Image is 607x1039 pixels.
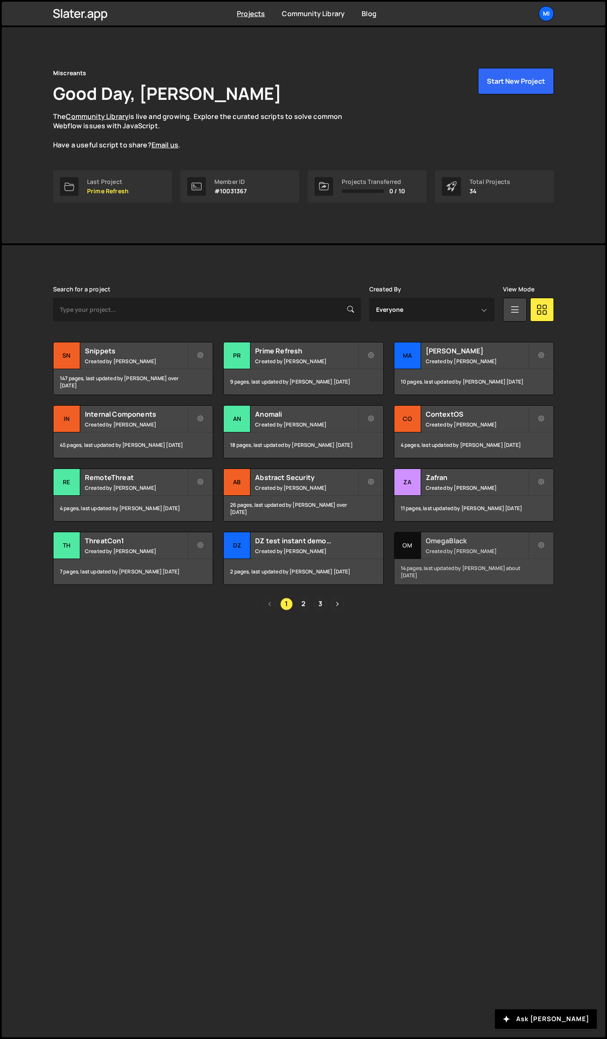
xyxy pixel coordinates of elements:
small: Created by [PERSON_NAME] [255,548,357,555]
a: Th ThreatCon1 Created by [PERSON_NAME] 7 pages, last updated by [PERSON_NAME] [DATE] [53,532,213,585]
a: Projects [237,9,265,18]
div: Ab [224,469,250,496]
div: DZ [224,532,250,559]
a: Co ContextOS Created by [PERSON_NAME] 4 pages, last updated by [PERSON_NAME] [DATE] [394,405,554,458]
div: 147 pages, last updated by [PERSON_NAME] over [DATE] [53,369,213,395]
a: Last Project Prime Refresh [53,170,172,203]
a: Blog [362,9,377,18]
div: Pr [224,342,250,369]
div: Ma [394,342,421,369]
h2: Snippets [85,346,187,356]
a: Page 2 [297,598,310,610]
small: Created by [PERSON_NAME] [426,548,528,555]
h2: Abstract Security [255,473,357,482]
h2: DZ test instant demo (delete later) [255,536,357,545]
div: 10 pages, last updated by [PERSON_NAME] [DATE] [394,369,554,395]
div: Th [53,532,80,559]
a: In Internal Components Created by [PERSON_NAME] 45 pages, last updated by [PERSON_NAME] [DATE] [53,405,213,458]
h2: Internal Components [85,409,187,419]
a: Sn Snippets Created by [PERSON_NAME] 147 pages, last updated by [PERSON_NAME] over [DATE] [53,342,213,395]
div: Miscreants [53,68,87,78]
a: Community Library [282,9,345,18]
p: The is live and growing. Explore the curated scripts to solve common Webflow issues with JavaScri... [53,112,359,150]
a: Mi [539,6,554,21]
label: Search for a project [53,286,110,293]
small: Created by [PERSON_NAME] [255,421,357,428]
h2: Anomali [255,409,357,419]
div: 4 pages, last updated by [PERSON_NAME] [DATE] [394,432,554,458]
h2: RemoteThreat [85,473,187,482]
h2: ContextOS [426,409,528,419]
div: Total Projects [469,178,510,185]
h1: Good Day, [PERSON_NAME] [53,82,281,105]
small: Created by [PERSON_NAME] [426,421,528,428]
div: Member ID [214,178,247,185]
span: 0 / 10 [389,188,405,195]
h2: ThreatCon1 [85,536,187,545]
a: Page 3 [314,598,327,610]
h2: [PERSON_NAME] [426,346,528,356]
button: Ask [PERSON_NAME] [495,1009,597,1029]
div: Sn [53,342,80,369]
small: Created by [PERSON_NAME] [255,484,357,491]
a: Re RemoteThreat Created by [PERSON_NAME] 4 pages, last updated by [PERSON_NAME] [DATE] [53,469,213,522]
div: In [53,406,80,432]
a: An Anomali Created by [PERSON_NAME] 18 pages, last updated by [PERSON_NAME] [DATE] [223,405,383,458]
div: Pagination [53,598,554,610]
div: Last Project [87,178,129,185]
a: Community Library [66,112,129,121]
div: 45 pages, last updated by [PERSON_NAME] [DATE] [53,432,213,458]
small: Created by [PERSON_NAME] [426,358,528,365]
h2: Prime Refresh [255,346,357,356]
div: 11 pages, last updated by [PERSON_NAME] [DATE] [394,496,554,521]
div: 18 pages, last updated by [PERSON_NAME] [DATE] [224,432,383,458]
a: Za Zafran Created by [PERSON_NAME] 11 pages, last updated by [PERSON_NAME] [DATE] [394,469,554,522]
div: Projects Transferred [342,178,405,185]
div: 7 pages, last updated by [PERSON_NAME] [DATE] [53,559,213,584]
div: 14 pages, last updated by [PERSON_NAME] about [DATE] [394,559,554,584]
small: Created by [PERSON_NAME] [85,358,187,365]
input: Type your project... [53,298,361,322]
div: Za [394,469,421,496]
a: Ma [PERSON_NAME] Created by [PERSON_NAME] 10 pages, last updated by [PERSON_NAME] [DATE] [394,342,554,395]
h2: Zafran [426,473,528,482]
a: Next page [331,598,344,610]
div: 2 pages, last updated by [PERSON_NAME] [DATE] [224,559,383,584]
button: Start New Project [478,68,554,94]
a: DZ DZ test instant demo (delete later) Created by [PERSON_NAME] 2 pages, last updated by [PERSON_... [223,532,383,585]
small: Created by [PERSON_NAME] [85,548,187,555]
div: Re [53,469,80,496]
div: 4 pages, last updated by [PERSON_NAME] [DATE] [53,496,213,521]
a: Pr Prime Refresh Created by [PERSON_NAME] 9 pages, last updated by [PERSON_NAME] [DATE] [223,342,383,395]
small: Created by [PERSON_NAME] [85,421,187,428]
h2: OmegaBlack [426,536,528,545]
small: Created by [PERSON_NAME] [255,358,357,365]
p: Prime Refresh [87,188,129,195]
label: View Mode [503,286,534,293]
a: Ab Abstract Security Created by [PERSON_NAME] 26 pages, last updated by [PERSON_NAME] over [DATE] [223,469,383,522]
p: #10031367 [214,188,247,195]
div: 9 pages, last updated by [PERSON_NAME] [DATE] [224,369,383,395]
small: Created by [PERSON_NAME] [426,484,528,491]
a: Om OmegaBlack Created by [PERSON_NAME] 14 pages, last updated by [PERSON_NAME] about [DATE] [394,532,554,585]
div: 26 pages, last updated by [PERSON_NAME] over [DATE] [224,496,383,521]
div: An [224,406,250,432]
small: Created by [PERSON_NAME] [85,484,187,491]
div: Om [394,532,421,559]
label: Created By [369,286,402,293]
a: Email us [152,140,178,150]
p: 34 [469,188,510,195]
div: Co [394,406,421,432]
